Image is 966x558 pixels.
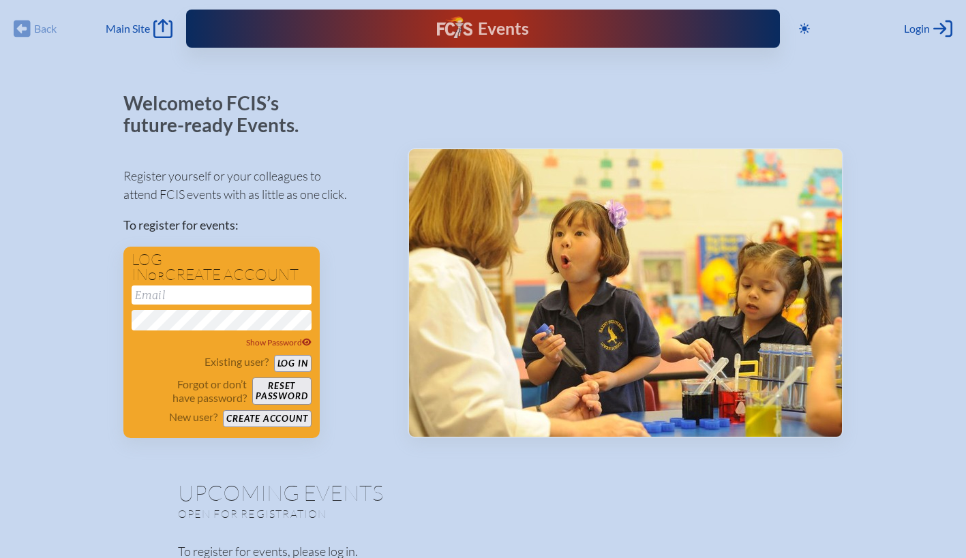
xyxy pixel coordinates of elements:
button: Log in [274,355,312,372]
p: New user? [169,410,217,424]
p: Existing user? [205,355,269,369]
img: Events [409,149,842,437]
p: Open for registration [178,507,538,521]
span: or [148,269,165,283]
p: Welcome to FCIS’s future-ready Events. [123,93,314,136]
h1: Upcoming Events [178,482,789,503]
span: Show Password [246,337,312,347]
div: FCIS Events — Future ready [357,16,609,41]
span: Login [904,22,930,35]
p: Register yourself or your colleagues to attend FCIS events with as little as one click. [123,167,386,204]
input: Email [132,285,312,305]
p: Forgot or don’t have password? [132,377,247,405]
button: Create account [223,410,311,427]
button: Resetpassword [252,377,311,405]
h1: Log in create account [132,252,312,283]
a: Main Site [106,19,172,38]
span: Main Site [106,22,150,35]
p: To register for events: [123,216,386,234]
